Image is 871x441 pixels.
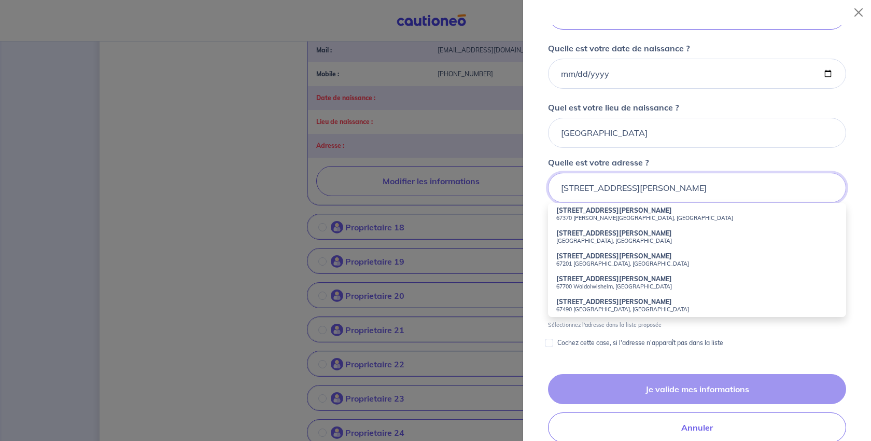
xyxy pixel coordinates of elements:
input: 11 rue de la liberté 75000 Paris [548,173,846,203]
p: Quel est votre lieu de naissance ? [548,101,679,114]
strong: [STREET_ADDRESS][PERSON_NAME] [556,206,672,214]
small: 67370 [PERSON_NAME][GEOGRAPHIC_DATA], [GEOGRAPHIC_DATA] [556,214,838,222]
strong: [STREET_ADDRESS][PERSON_NAME] [556,298,672,306]
p: Quelle est votre adresse ? [548,156,649,169]
input: 01/01/1980 [548,59,846,89]
p: Sélectionnez l'adresse dans la liste proposée [548,321,662,328]
p: Cochez cette case, si l'adresse n'apparaît pas dans la liste [557,337,723,349]
small: 67201 [GEOGRAPHIC_DATA], [GEOGRAPHIC_DATA] [556,260,838,267]
p: Quelle est votre date de naissance ? [548,42,690,54]
small: 67700 Waldolwisheim, [GEOGRAPHIC_DATA] [556,283,838,290]
small: [GEOGRAPHIC_DATA], [GEOGRAPHIC_DATA] [556,237,838,244]
strong: [STREET_ADDRESS][PERSON_NAME] [556,275,672,283]
small: 67490 [GEOGRAPHIC_DATA], [GEOGRAPHIC_DATA] [556,306,838,313]
input: Paris [548,118,846,148]
strong: [STREET_ADDRESS][PERSON_NAME] [556,229,672,237]
button: Close [850,4,867,21]
strong: [STREET_ADDRESS][PERSON_NAME] [556,252,672,260]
